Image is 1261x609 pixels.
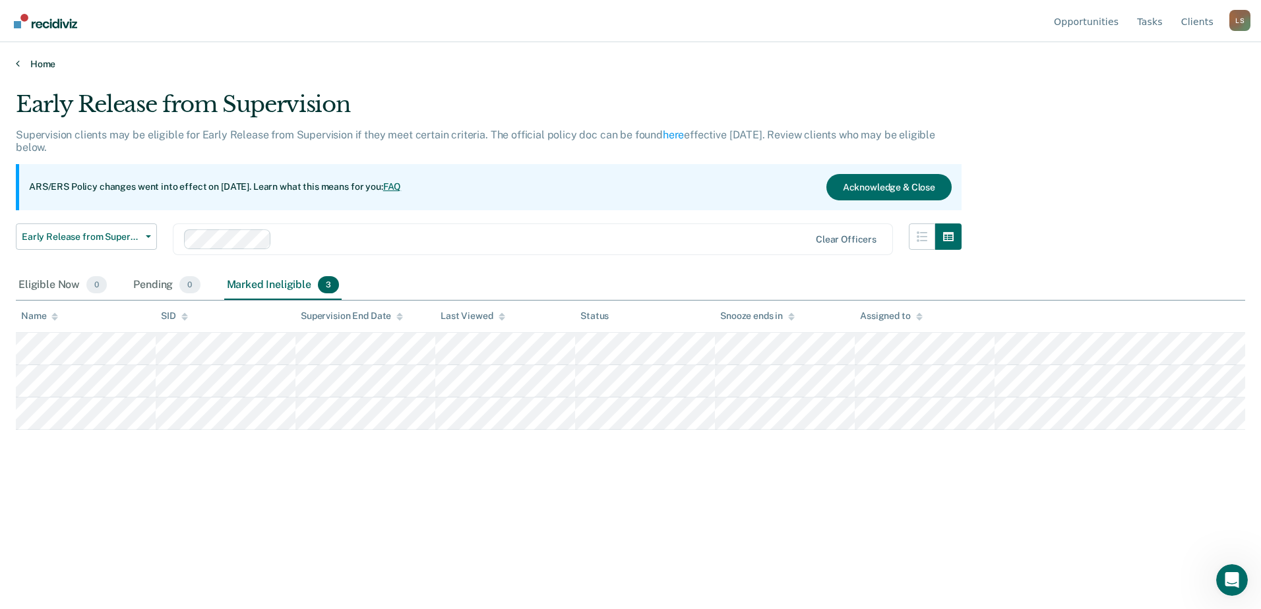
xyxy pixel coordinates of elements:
button: Early Release from Supervision [16,223,157,250]
button: Profile dropdown button [1229,10,1250,31]
span: 0 [179,276,200,293]
span: Early Release from Supervision [22,231,140,243]
a: FAQ [383,181,402,192]
div: Name [21,310,58,322]
a: here [663,129,684,141]
div: Assigned to [860,310,922,322]
div: L S [1229,10,1250,31]
span: 3 [318,276,339,293]
div: Supervision End Date [301,310,403,322]
div: Snooze ends in [720,310,795,322]
p: Supervision clients may be eligible for Early Release from Supervision if they meet certain crite... [16,129,935,154]
div: Last Viewed [441,310,505,322]
div: Pending0 [131,271,202,300]
span: 0 [86,276,107,293]
div: Marked Ineligible3 [224,271,342,300]
div: SID [161,310,188,322]
img: Recidiviz [14,14,77,28]
iframe: Intercom live chat [1216,564,1248,596]
button: Acknowledge & Close [826,174,952,200]
p: ARS/ERS Policy changes went into effect on [DATE]. Learn what this means for you: [29,181,401,194]
div: Clear officers [816,234,877,245]
div: Status [580,310,609,322]
a: Home [16,58,1245,70]
div: Eligible Now0 [16,271,109,300]
div: Early Release from Supervision [16,91,962,129]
